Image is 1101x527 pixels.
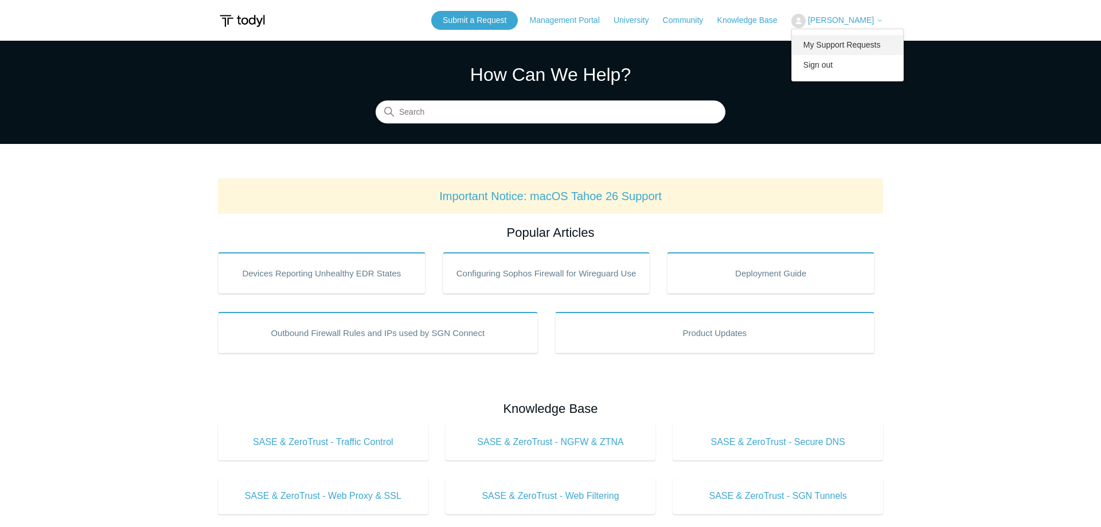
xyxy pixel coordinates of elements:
span: SASE & ZeroTrust - Secure DNS [690,435,866,449]
a: SASE & ZeroTrust - SGN Tunnels [673,478,883,514]
img: Todyl Support Center Help Center home page [218,10,267,32]
a: Sign out [792,55,904,75]
h1: How Can We Help? [376,61,725,88]
a: Deployment Guide [667,252,874,294]
button: [PERSON_NAME] [791,14,883,28]
a: SASE & ZeroTrust - NGFW & ZTNA [446,424,656,460]
a: Submit a Request [431,11,518,30]
a: Knowledge Base [717,14,789,26]
a: Devices Reporting Unhealthy EDR States [218,252,425,294]
a: Outbound Firewall Rules and IPs used by SGN Connect [218,312,538,353]
h2: Popular Articles [218,223,883,242]
a: Product Updates [555,312,875,353]
a: Configuring Sophos Firewall for Wireguard Use [443,252,650,294]
a: Important Notice: macOS Tahoe 26 Support [439,190,662,202]
a: SASE & ZeroTrust - Traffic Control [218,424,428,460]
a: SASE & ZeroTrust - Web Proxy & SSL [218,478,428,514]
a: University [614,14,660,26]
span: SASE & ZeroTrust - Traffic Control [235,435,411,449]
span: SASE & ZeroTrust - Web Filtering [463,489,639,503]
a: SASE & ZeroTrust - Secure DNS [673,424,883,460]
span: SASE & ZeroTrust - Web Proxy & SSL [235,489,411,503]
a: Management Portal [530,14,611,26]
input: Search [376,101,725,124]
span: [PERSON_NAME] [808,15,874,25]
a: My Support Requests [792,35,904,55]
span: SASE & ZeroTrust - NGFW & ZTNA [463,435,639,449]
h2: Knowledge Base [218,399,883,418]
a: Community [663,14,715,26]
a: SASE & ZeroTrust - Web Filtering [446,478,656,514]
span: SASE & ZeroTrust - SGN Tunnels [690,489,866,503]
